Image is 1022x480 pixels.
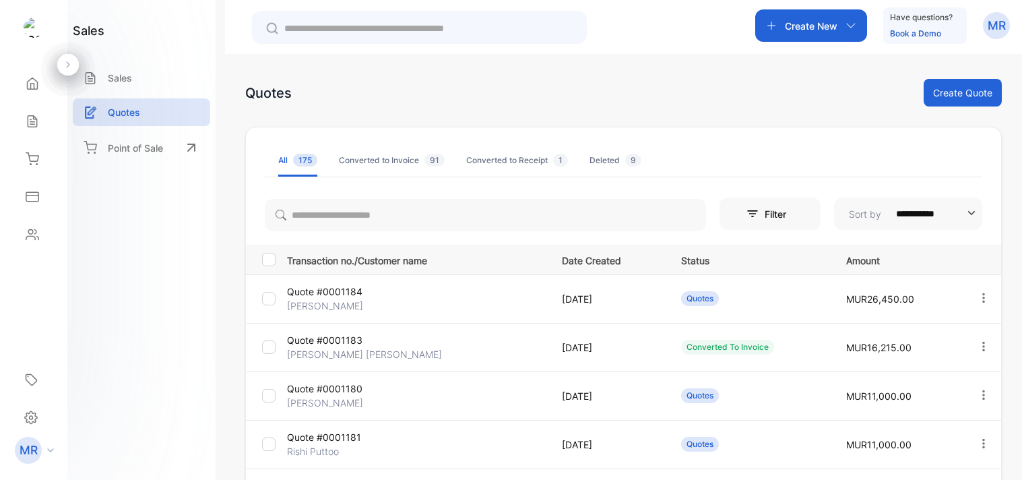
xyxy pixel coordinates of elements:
[562,389,653,403] p: [DATE]
[278,154,317,167] div: All
[245,83,292,103] div: Quotes
[293,154,317,167] span: 175
[73,22,104,40] h1: sales
[589,154,641,167] div: Deleted
[785,19,837,33] p: Create New
[681,251,819,268] p: Status
[73,64,210,92] a: Sales
[287,382,373,396] p: Quote #0001180
[681,340,774,355] div: Converted To Invoice
[846,439,912,450] span: MUR11,000.00
[846,342,912,353] span: MUR16,215.00
[287,251,545,268] p: Transaction no./Customer name
[890,11,953,24] p: Have questions?
[553,154,568,167] span: 1
[108,141,163,155] p: Point of Sale
[562,292,653,306] p: [DATE]
[562,438,653,452] p: [DATE]
[24,18,44,38] img: logo
[834,198,982,230] button: Sort by
[849,207,881,221] p: Sort by
[562,340,653,355] p: [DATE]
[890,28,941,38] a: Book a Demo
[73,133,210,162] a: Point of Sale
[681,291,719,306] div: Quotes
[287,347,442,361] p: [PERSON_NAME] [PERSON_NAME]
[108,105,140,119] p: Quotes
[466,154,568,167] div: Converted to Receipt
[625,154,641,167] span: 9
[108,71,132,85] p: Sales
[988,17,1006,34] p: MR
[965,423,1022,480] iframe: LiveChat chat widget
[681,437,719,452] div: Quotes
[846,293,914,305] span: MUR26,450.00
[287,284,373,299] p: Quote #0001184
[681,388,719,403] div: Quotes
[755,9,867,42] button: Create New
[287,396,373,410] p: [PERSON_NAME]
[287,444,373,458] p: Rishi Puttoo
[287,333,373,347] p: Quote #0001183
[73,98,210,126] a: Quotes
[287,430,373,444] p: Quote #0001181
[846,390,912,402] span: MUR11,000.00
[339,154,445,167] div: Converted to Invoice
[983,9,1010,42] button: MR
[424,154,445,167] span: 91
[924,79,1002,107] button: Create Quote
[287,299,373,313] p: [PERSON_NAME]
[562,251,653,268] p: Date Created
[20,442,38,459] p: MR
[846,251,949,268] p: Amount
